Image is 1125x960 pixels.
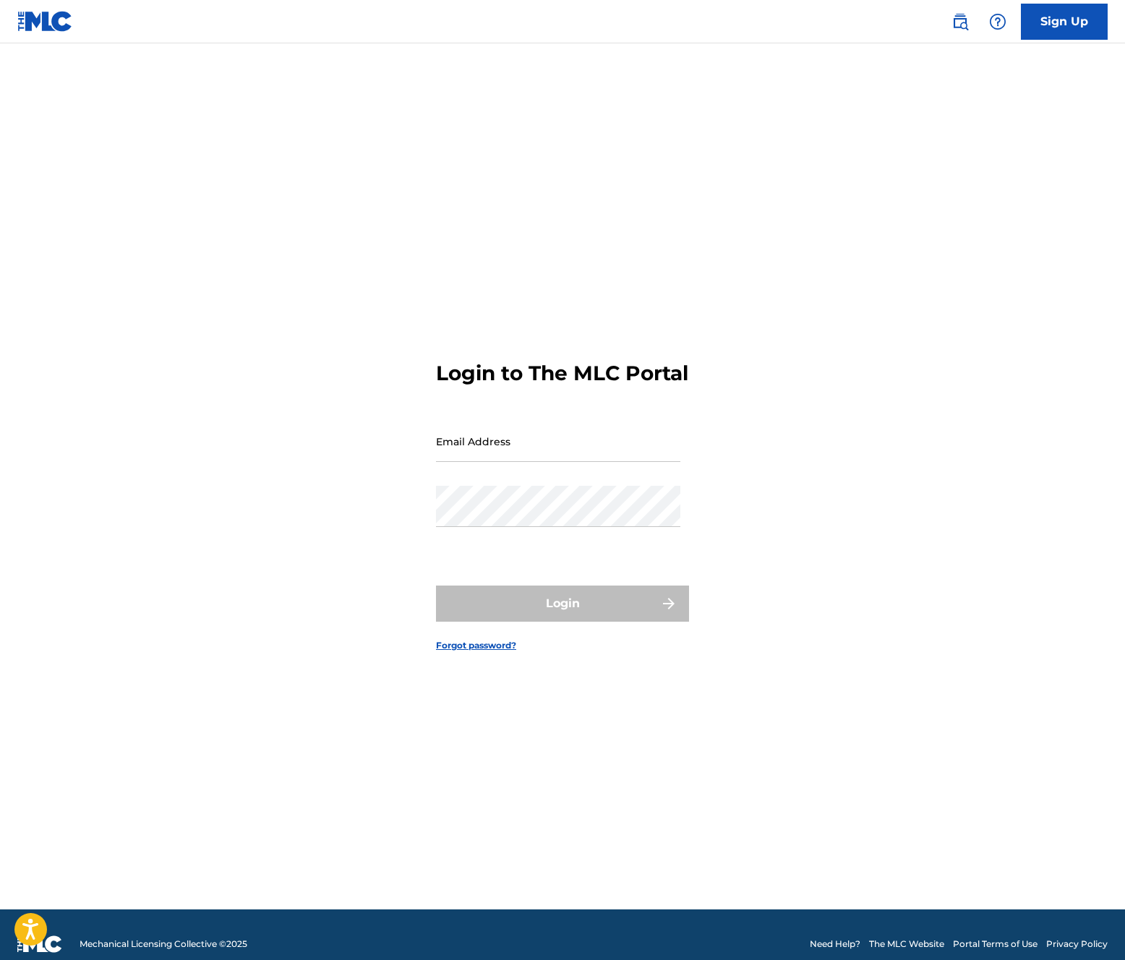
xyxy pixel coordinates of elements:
[983,7,1012,36] div: Help
[810,938,860,951] a: Need Help?
[436,639,516,652] a: Forgot password?
[951,13,969,30] img: search
[17,935,62,953] img: logo
[953,938,1038,951] a: Portal Terms of Use
[17,11,73,32] img: MLC Logo
[1021,4,1108,40] a: Sign Up
[946,7,975,36] a: Public Search
[1046,938,1108,951] a: Privacy Policy
[436,361,688,386] h3: Login to The MLC Portal
[80,938,247,951] span: Mechanical Licensing Collective © 2025
[869,938,944,951] a: The MLC Website
[989,13,1006,30] img: help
